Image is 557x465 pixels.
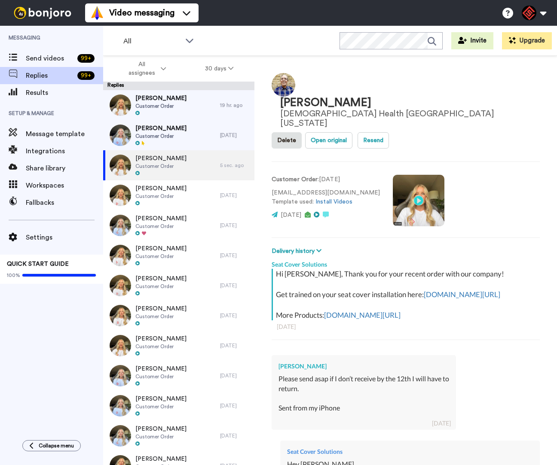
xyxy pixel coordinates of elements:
[272,73,295,97] img: Image of Richard Fernandez
[220,282,250,289] div: [DATE]
[220,102,250,109] div: 19 hr. ago
[135,253,187,260] span: Customer Order
[135,274,187,283] span: [PERSON_NAME]
[7,261,69,267] span: QUICK START GUIDE
[135,433,187,440] span: Customer Order
[103,82,254,90] div: Replies
[272,246,324,256] button: Delivery history
[220,372,250,379] div: [DATE]
[135,373,187,380] span: Customer Order
[135,304,187,313] span: [PERSON_NAME]
[220,132,250,139] div: [DATE]
[220,252,250,259] div: [DATE]
[220,342,250,349] div: [DATE]
[110,365,131,386] img: 7b9c3a2f-2591-432a-8298-4cf91e5ea7b3-thumb.jpg
[272,176,318,182] strong: Customer Order
[220,312,250,319] div: [DATE]
[110,125,131,146] img: bcb6f276-295a-4da1-af94-775b6eb3321f-thumb.jpg
[135,124,187,133] span: [PERSON_NAME]
[103,391,254,421] a: [PERSON_NAME]Customer Order[DATE]
[315,199,352,205] a: Install Videos
[135,403,187,410] span: Customer Order
[103,421,254,451] a: [PERSON_NAME]Customer Order[DATE]
[26,163,103,173] span: Share library
[124,60,159,77] span: All assignees
[26,198,103,208] span: Fallbacks
[105,57,186,81] button: All assignees
[135,334,187,343] span: [PERSON_NAME]
[26,232,103,243] span: Settings
[432,419,451,428] div: [DATE]
[135,214,187,223] span: [PERSON_NAME]
[135,94,187,103] span: [PERSON_NAME]
[280,97,536,109] div: [PERSON_NAME]
[26,180,103,191] span: Workspaces
[281,212,301,218] span: [DATE]
[22,440,81,451] button: Collapse menu
[280,109,536,128] div: [DEMOGRAPHIC_DATA] Health [GEOGRAPHIC_DATA][US_STATE]
[220,432,250,439] div: [DATE]
[358,132,389,149] button: Resend
[110,425,131,447] img: 6c834708-44b4-43aa-b59a-1f988d0ba825-thumb.jpg
[135,283,187,290] span: Customer Order
[305,132,352,149] button: Open original
[451,32,493,49] button: Invite
[424,290,500,299] a: [DOMAIN_NAME][URL]
[103,301,254,331] a: [PERSON_NAME]Customer Order[DATE]
[135,193,187,200] span: Customer Order
[135,455,187,463] span: [PERSON_NAME]
[135,425,187,433] span: [PERSON_NAME]
[135,103,187,109] span: Customer Order
[103,331,254,361] a: [PERSON_NAME]Customer Order[DATE]
[26,88,103,98] span: Results
[103,240,254,270] a: [PERSON_NAME]Customer Order[DATE]
[110,275,131,296] img: fea695a4-2ba1-4f94-a12d-7ff03fcb631b-thumb.jpg
[110,155,131,176] img: 0a07464a-5a72-4ec9-8cd0-63d7fc57003b-thumb.jpg
[135,365,187,373] span: [PERSON_NAME]
[278,374,449,423] div: Please send asap if I don’t receive by the 12th I will have to return. Sent from my iPhone
[272,175,380,184] p: : [DATE]
[272,256,540,269] div: Seat Cover Solutions
[135,244,187,253] span: [PERSON_NAME]
[502,32,552,49] button: Upgrade
[10,7,75,19] img: bj-logo-header-white.svg
[110,305,131,326] img: 52ca0e81-6046-4e95-a981-4d47291f86d8-thumb.jpg
[103,270,254,301] a: [PERSON_NAME]Customer Order[DATE]
[186,61,253,76] button: 30 days
[135,184,187,193] span: [PERSON_NAME]
[109,7,174,19] span: Video messaging
[278,362,449,371] div: [PERSON_NAME]
[135,395,187,403] span: [PERSON_NAME]
[103,210,254,240] a: [PERSON_NAME]Customer Order[DATE]
[110,215,131,236] img: 5679cb2b-1065-4aa9-aaa1-910e677a4987-thumb.jpg
[135,154,187,163] span: [PERSON_NAME]
[103,180,254,210] a: [PERSON_NAME]Customer Order[DATE]
[276,269,538,320] div: Hi [PERSON_NAME], Thank you for your recent order with our company! Get trained on your seat cove...
[272,132,302,149] button: Delete
[103,150,254,180] a: [PERSON_NAME]Customer Order5 sec. ago
[90,6,104,20] img: vm-color.svg
[103,361,254,391] a: [PERSON_NAME]Customer Order[DATE]
[110,185,131,206] img: e931e3cf-1be3-46ad-9774-e8adbcc006d0-thumb.jpg
[7,272,20,279] span: 100%
[324,310,401,319] a: [DOMAIN_NAME][URL]
[77,54,95,63] div: 99 +
[135,313,187,320] span: Customer Order
[103,90,254,120] a: [PERSON_NAME]Customer Order19 hr. ago
[39,442,74,449] span: Collapse menu
[220,162,250,169] div: 5 sec. ago
[220,402,250,409] div: [DATE]
[220,192,250,199] div: [DATE]
[123,36,181,46] span: All
[26,53,74,64] span: Send videos
[287,447,533,456] div: Seat Cover Solutions
[26,146,103,156] span: Integrations
[110,245,131,266] img: 05ecce37-b6ae-4521-b511-6b95e3e2b97b-thumb.jpg
[77,71,95,80] div: 99 +
[135,133,187,140] span: Customer Order
[110,94,131,116] img: ce5357cb-026c-433d-aaba-63ae9457c6c3-thumb.jpg
[135,163,187,170] span: Customer Order
[272,188,380,207] p: [EMAIL_ADDRESS][DOMAIN_NAME] Template used:
[110,395,131,416] img: f5715ba0-7048-453f-88a7-e70fb52eaec2-thumb.jpg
